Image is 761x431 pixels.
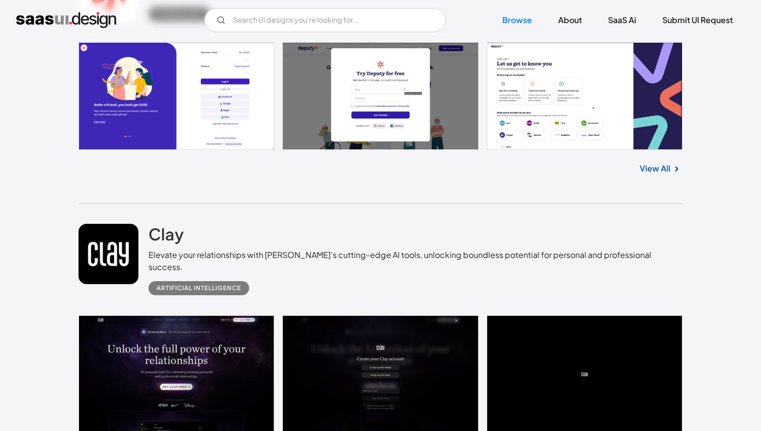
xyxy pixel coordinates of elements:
[596,9,648,31] a: SaaS Ai
[490,9,544,31] a: Browse
[546,9,594,31] a: About
[204,8,446,32] input: Search UI designs you're looking for...
[16,12,116,28] a: home
[157,282,241,294] div: Artificial Intelligence
[650,9,745,31] a: Submit UI Request
[204,8,446,32] form: Email Form
[148,224,184,244] h2: Clay
[148,224,184,249] a: Clay
[148,249,682,273] div: Elevate your relationships with [PERSON_NAME]'s cutting-edge AI tools, unlocking boundless potent...
[640,162,670,175] a: View All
